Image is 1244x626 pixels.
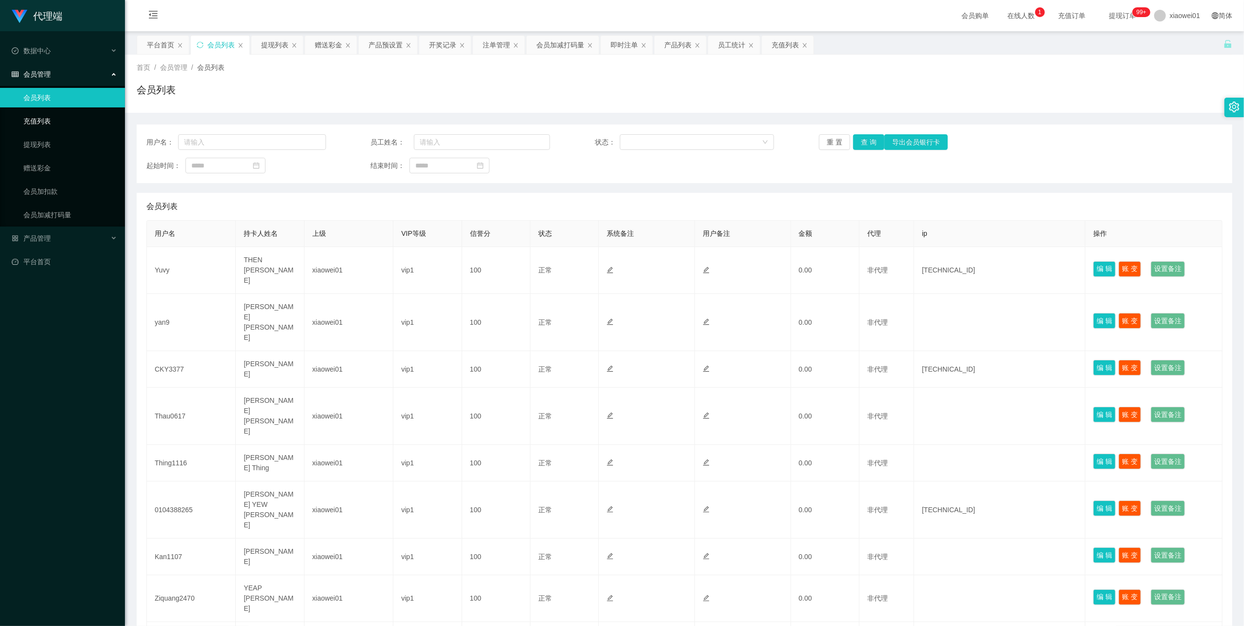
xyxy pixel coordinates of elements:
span: 非代理 [867,266,888,274]
span: 状态： [595,137,620,147]
button: 账 变 [1119,454,1141,469]
i: 图标: edit [607,459,613,466]
td: vip1 [393,539,462,575]
button: 设置备注 [1151,407,1185,422]
i: 图标: close [177,42,183,48]
td: xiaowei01 [305,294,393,351]
sup: 1 [1035,7,1045,17]
td: [PERSON_NAME] [236,351,304,388]
span: 上级 [312,230,326,237]
button: 账 变 [1119,360,1141,376]
i: 图标: unlock [1224,40,1232,48]
i: 图标: close [802,42,808,48]
span: 员工姓名： [370,137,414,147]
i: 图标: calendar [253,162,260,169]
span: 会员管理 [160,63,187,71]
button: 编 辑 [1093,261,1116,277]
span: 正常 [538,553,552,561]
i: 图标: close [587,42,593,48]
i: 图标: edit [607,318,613,325]
td: vip1 [393,445,462,481]
i: 图标: close [238,42,244,48]
i: 图标: edit [703,412,710,419]
button: 编 辑 [1093,360,1116,376]
i: 图标: close [345,42,351,48]
td: vip1 [393,481,462,539]
td: 0.00 [791,294,859,351]
td: vip1 [393,294,462,351]
td: Thing1116 [147,445,236,481]
td: xiaowei01 [305,388,393,445]
i: 图标: close [459,42,465,48]
span: 金额 [799,230,813,237]
td: xiaowei01 [305,247,393,294]
span: 状态 [538,230,552,237]
i: 图标: close [513,42,519,48]
span: 在线人数 [1003,12,1040,19]
td: CKY3377 [147,351,236,388]
button: 账 变 [1119,501,1141,516]
span: / [154,63,156,71]
span: 非代理 [867,594,888,602]
span: 代理 [867,230,881,237]
button: 设置备注 [1151,501,1185,516]
div: 产品列表 [664,36,692,54]
i: 图标: down [762,139,768,146]
button: 设置备注 [1151,313,1185,329]
button: 设置备注 [1151,589,1185,605]
h1: 会员列表 [137,83,176,97]
h1: 代理端 [33,0,62,32]
button: 重 置 [819,134,850,150]
span: 非代理 [867,412,888,420]
div: 开奖记录 [429,36,456,54]
button: 编 辑 [1093,501,1116,516]
button: 账 变 [1119,407,1141,422]
td: 0.00 [791,388,859,445]
input: 请输入 [178,134,326,150]
i: 图标: calendar [477,162,484,169]
button: 账 变 [1119,589,1141,605]
td: Kan1107 [147,539,236,575]
td: [PERSON_NAME] [236,539,304,575]
span: 会员列表 [146,201,178,212]
span: VIP等级 [401,230,426,237]
td: Ziquang2470 [147,575,236,622]
i: 图标: edit [703,365,710,372]
i: 图标: sync [197,42,204,48]
td: 0.00 [791,481,859,539]
span: 非代理 [867,506,888,514]
td: 100 [462,294,530,351]
i: 图标: edit [607,595,613,602]
td: Thau0617 [147,388,236,445]
button: 编 辑 [1093,454,1116,469]
div: 产品预设置 [368,36,403,54]
span: 正常 [538,266,552,274]
a: 赠送彩金 [23,158,117,178]
td: 0.00 [791,445,859,481]
span: ip [922,230,927,237]
i: 图标: edit [607,365,613,372]
span: 非代理 [867,553,888,561]
img: logo.9652507e.png [12,10,27,23]
button: 编 辑 [1093,313,1116,329]
td: [TECHNICAL_ID] [914,351,1085,388]
td: yan9 [147,294,236,351]
span: 充值订单 [1054,12,1091,19]
td: vip1 [393,575,462,622]
button: 编 辑 [1093,407,1116,422]
td: xiaowei01 [305,575,393,622]
td: vip1 [393,351,462,388]
button: 账 变 [1119,313,1141,329]
sup: 1208 [1133,7,1150,17]
span: 用户备注 [703,230,730,237]
span: 会员列表 [197,63,224,71]
td: 100 [462,247,530,294]
span: 非代理 [867,318,888,326]
td: vip1 [393,247,462,294]
div: 提现列表 [261,36,288,54]
div: 平台首页 [147,36,174,54]
i: 图标: edit [703,506,710,513]
span: 正常 [538,412,552,420]
i: 图标: appstore-o [12,235,19,242]
span: 提现订单 [1104,12,1142,19]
